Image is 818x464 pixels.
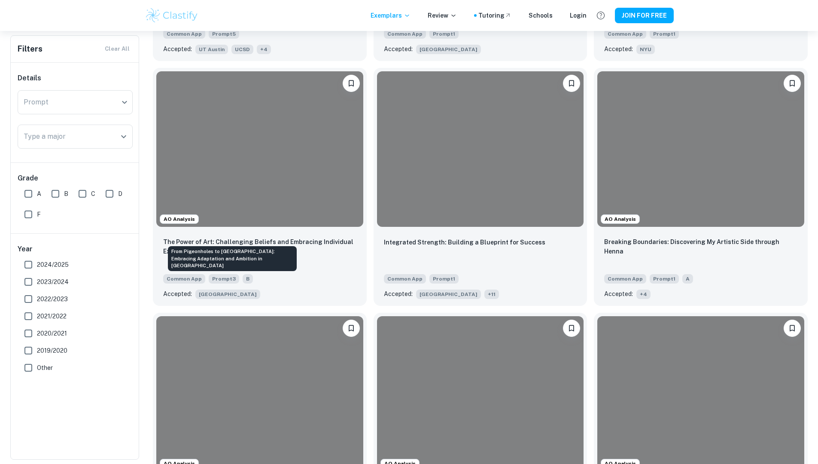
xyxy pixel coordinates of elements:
[563,75,580,92] button: Please log in to bookmark exemplars
[163,29,205,39] span: Common App
[163,44,192,54] p: Accepted:
[416,290,481,299] span: [GEOGRAPHIC_DATA]
[195,45,228,54] span: UT Austin
[784,320,801,337] button: Please log in to bookmark exemplars
[682,274,693,284] span: A
[37,277,69,287] span: 2023/2024
[429,274,459,284] span: Prompt 1
[37,260,69,269] span: 2024/2025
[118,131,130,143] button: Open
[594,68,808,305] a: AO AnalysisPlease log in to bookmark exemplarsBreaking Boundaries: Discovering My Artistic Side t...
[257,45,271,54] span: + 4
[384,44,413,54] p: Accepted:
[636,45,655,54] span: NYU
[374,68,587,305] a: Please log in to bookmark exemplarsIntegrated Strength: Building a Blueprint for SuccessCommon Ap...
[231,45,253,54] span: UCSD
[209,274,239,284] span: Prompt 3
[384,274,426,284] span: Common App
[209,29,239,39] span: Prompt 5
[343,320,360,337] button: Please log in to bookmark exemplars
[604,44,633,54] p: Accepted:
[160,215,198,223] span: AO Analysis
[615,8,674,23] button: JOIN FOR FREE
[784,75,801,92] button: Please log in to bookmark exemplars
[650,274,679,284] span: Prompt 1
[604,29,646,39] span: Common App
[650,29,679,39] span: Prompt 1
[343,75,360,92] button: Please log in to bookmark exemplars
[18,244,133,254] h6: Year
[37,329,67,338] span: 2020/2021
[416,45,481,54] span: [GEOGRAPHIC_DATA]
[529,11,553,20] a: Schools
[371,11,411,20] p: Exemplars
[604,237,797,256] p: Breaking Boundaries: Discovering My Artistic Side through Henna
[163,289,192,299] p: Accepted:
[636,290,651,299] span: + 4
[145,7,199,24] img: Clastify logo
[384,289,413,299] p: Accepted:
[604,274,646,284] span: Common App
[428,11,457,20] p: Review
[384,29,426,39] span: Common App
[429,29,459,39] span: Prompt 1
[18,173,133,183] h6: Grade
[64,189,68,198] span: B
[91,189,95,198] span: C
[593,8,608,23] button: Help and Feedback
[604,289,633,299] p: Accepted:
[153,68,367,305] a: AO AnalysisPlease log in to bookmark exemplarsThe Power of Art: Challenging Beliefs and Embracing...
[570,11,587,20] a: Login
[484,290,499,299] span: + 11
[37,363,53,372] span: Other
[163,274,205,284] span: Common App
[37,210,41,219] span: F
[563,320,580,337] button: Please log in to bookmark exemplars
[163,237,356,256] p: The Power of Art: Challenging Beliefs and Embracing Individual Expression
[37,311,67,321] span: 2021/2022
[601,215,639,223] span: AO Analysis
[37,346,67,355] span: 2019/2020
[478,11,511,20] a: Tutoring
[37,294,68,304] span: 2022/2023
[243,274,253,284] span: B
[18,43,43,55] h6: Filters
[18,73,133,83] h6: Details
[195,290,260,299] span: [GEOGRAPHIC_DATA]
[384,238,545,247] p: Integrated Strength: Building a Blueprint for Success
[168,246,297,271] div: From Pigeonholes to [GEOGRAPHIC_DATA]: Embracing Adaptation and Ambition in [GEOGRAPHIC_DATA]
[118,189,122,198] span: D
[37,189,41,198] span: A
